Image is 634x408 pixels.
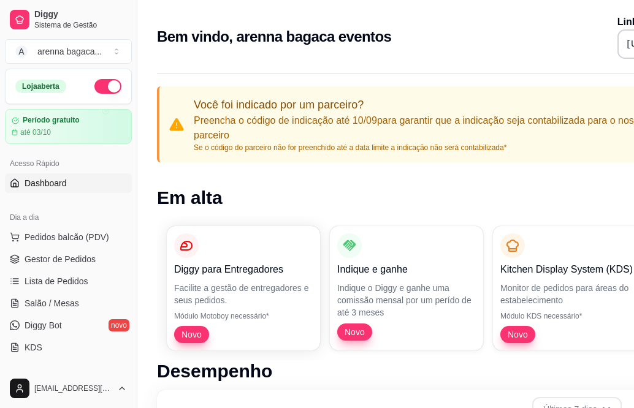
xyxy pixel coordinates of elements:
[5,293,132,313] a: Salão / Mesas
[5,5,132,34] a: DiggySistema de Gestão
[34,9,127,20] span: Diggy
[167,226,320,350] button: Diggy para EntregadoresFacilite a gestão de entregadores e seus pedidos.Módulo Motoboy necessário...
[5,338,132,357] a: KDS
[15,80,66,93] div: Loja aberta
[5,271,132,291] a: Lista de Pedidos
[25,231,109,243] span: Pedidos balcão (PDV)
[337,282,476,319] p: Indique o Diggy e ganhe uma comissão mensal por um perído de até 3 meses
[20,127,51,137] article: até 03/10
[177,328,207,341] span: Novo
[94,79,121,94] button: Alterar Status
[34,20,127,30] span: Sistema de Gestão
[5,227,132,247] button: Pedidos balcão (PDV)
[5,249,132,269] a: Gestor de Pedidos
[337,262,476,277] p: Indique e ganhe
[25,253,96,265] span: Gestor de Pedidos
[23,116,80,125] article: Período gratuito
[157,27,391,47] h2: Bem vindo, arenna bagaca eventos
[25,275,88,287] span: Lista de Pedidos
[15,45,28,58] span: A
[5,39,132,64] button: Select a team
[34,383,112,393] span: [EMAIL_ADDRESS][DOMAIN_NAME]
[5,208,132,227] div: Dia a dia
[5,315,132,335] a: Diggy Botnovo
[5,154,132,173] div: Acesso Rápido
[25,341,42,353] span: KDS
[5,173,132,193] a: Dashboard
[174,282,313,306] p: Facilite a gestão de entregadores e seus pedidos.
[25,177,67,189] span: Dashboard
[37,45,102,58] div: arenna bagaca ...
[503,328,533,341] span: Novo
[5,109,132,144] a: Período gratuitoaté 03/10
[340,326,370,338] span: Novo
[25,319,62,331] span: Diggy Bot
[330,226,483,350] button: Indique e ganheIndique o Diggy e ganhe uma comissão mensal por um perído de até 3 mesesNovo
[5,374,132,403] button: [EMAIL_ADDRESS][DOMAIN_NAME]
[174,262,313,277] p: Diggy para Entregadores
[25,297,79,309] span: Salão / Mesas
[174,311,313,321] p: Módulo Motoboy necessário*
